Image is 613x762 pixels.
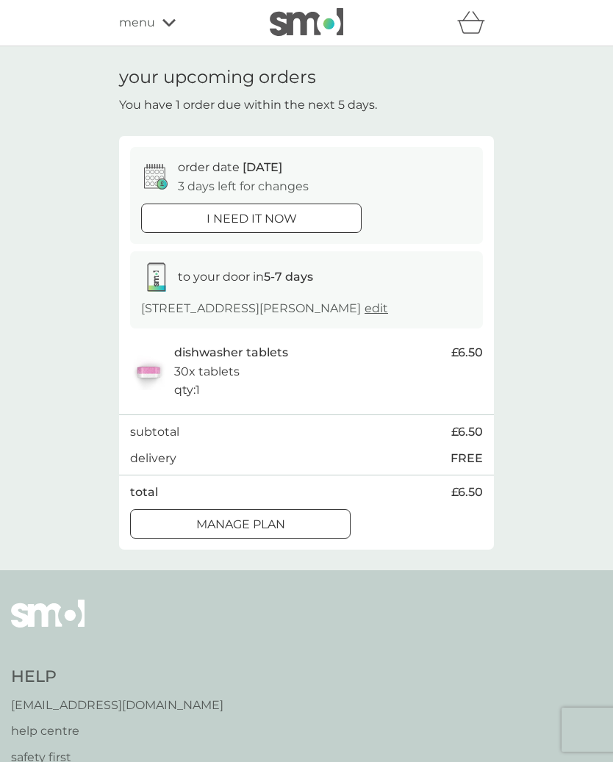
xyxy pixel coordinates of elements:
strong: 5-7 days [264,270,313,284]
p: [STREET_ADDRESS][PERSON_NAME] [141,299,388,318]
button: i need it now [141,204,362,233]
div: basket [457,8,494,37]
h1: your upcoming orders [119,67,316,88]
p: Manage plan [196,515,285,534]
span: [DATE] [243,160,282,174]
span: £6.50 [451,483,483,502]
span: menu [119,13,155,32]
p: order date [178,158,282,177]
p: delivery [130,449,176,468]
p: i need it now [207,209,297,229]
p: FREE [451,449,483,468]
img: smol [11,600,85,650]
img: smol [270,8,343,36]
p: You have 1 order due within the next 5 days. [119,96,377,115]
p: qty : 1 [174,381,200,400]
p: subtotal [130,423,179,442]
p: total [130,483,158,502]
p: 3 days left for changes [178,177,309,196]
a: help centre [11,722,223,741]
button: Manage plan [130,509,351,539]
p: 30x tablets [174,362,240,381]
p: dishwasher tablets [174,343,288,362]
h4: Help [11,666,223,689]
span: £6.50 [451,343,483,362]
a: [EMAIL_ADDRESS][DOMAIN_NAME] [11,696,223,715]
span: to your door in [178,270,313,284]
a: edit [365,301,388,315]
span: £6.50 [451,423,483,442]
